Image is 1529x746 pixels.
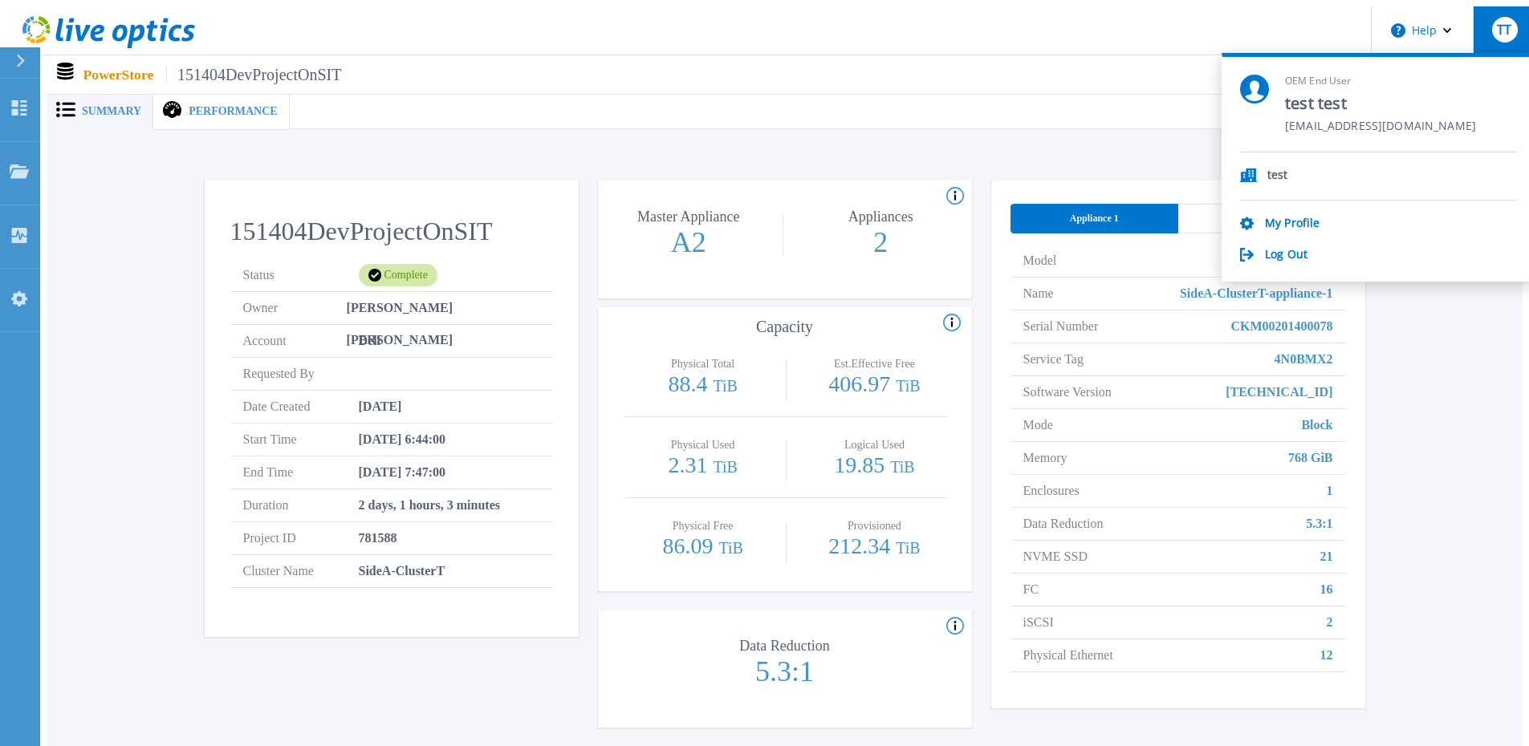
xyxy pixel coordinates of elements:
span: Duration [243,489,359,521]
span: Software Version [1023,376,1112,408]
p: 86.09 [632,535,775,559]
span: 21 [1320,541,1333,573]
div: Complete [359,264,437,286]
span: TiB [890,458,914,476]
span: [TECHNICAL_ID] [1226,376,1332,408]
span: 1 [1327,475,1333,507]
p: Logical Used [807,440,942,451]
span: 12 [1320,639,1333,671]
span: 4N0BMX2 [1275,343,1333,375]
span: 151404DevProjectOnSIT [166,66,341,84]
span: Project ID [243,522,359,554]
span: TiB [713,458,737,476]
span: CKM00201400078 [1230,310,1332,343]
button: Help [1372,6,1472,55]
p: 19.85 [803,454,945,478]
p: PowerStore [83,66,342,84]
p: 5.3:1 [695,657,875,686]
span: [EMAIL_ADDRESS][DOMAIN_NAME] [1285,120,1476,135]
span: [DATE] 6:44:00 [359,424,446,456]
h2: 151404DevProjectOnSIT [230,217,553,246]
span: Performance [189,106,277,117]
p: Physical Free [635,521,771,532]
span: Requested By [243,358,359,390]
span: Enclosures [1023,475,1080,507]
p: 88.4 [632,373,775,397]
span: Appliance 1 [1070,212,1119,225]
p: A2 [599,228,779,257]
span: SideA-ClusterT [359,555,445,587]
span: Owner [243,292,347,324]
span: Account [243,325,359,357]
p: 2.31 [632,454,775,478]
p: Physical Used [635,440,771,451]
span: Serial Number [1023,310,1099,343]
div: , [6,6,1523,705]
p: Data Reduction [698,639,870,653]
span: 2 [1327,606,1333,639]
p: 212.34 [803,535,945,559]
span: iSCSI [1023,606,1054,639]
span: TiB [713,377,737,395]
span: Block [1301,409,1332,441]
span: Name [1023,278,1054,310]
p: Physical Total [635,359,771,370]
p: Provisioned [807,521,942,532]
span: Service Tag [1023,343,1084,375]
span: Model [1023,245,1057,277]
span: Cluster Name [243,555,359,587]
span: Mode [1023,409,1053,441]
span: [DATE] [359,391,402,423]
span: TiB [718,539,742,557]
span: Physical Ethernet [1023,639,1113,671]
span: test test [1285,93,1476,115]
span: 768 GiB [1288,442,1333,474]
p: test [1267,168,1288,184]
span: Date Created [243,391,359,423]
span: NVME SSD [1023,541,1088,573]
span: Memory [1023,442,1067,474]
span: Status [243,259,359,291]
p: 2 [791,228,971,257]
a: Log Out [1265,248,1307,263]
span: 781588 [359,522,397,554]
span: TiB [896,539,920,557]
a: My Profile [1265,217,1320,232]
span: TT [1497,23,1511,36]
span: 5.3:1 [1306,508,1332,540]
p: Master Appliance [603,209,775,224]
span: [PERSON_NAME] [PERSON_NAME] [347,292,540,324]
span: 16 [1320,574,1333,606]
p: Est.Effective Free [807,359,942,370]
span: TiB [896,377,920,395]
span: Dell [359,325,381,357]
p: Appliances [795,209,966,224]
span: SideA-ClusterT-appliance-1 [1180,278,1333,310]
span: End Time [243,456,359,489]
span: Start Time [243,424,359,456]
span: [DATE] 7:47:00 [359,456,446,489]
span: OEM End User [1285,75,1476,88]
span: Summary [82,106,141,117]
span: Data Reduction [1023,508,1104,540]
p: 406.97 [803,373,945,397]
span: FC [1023,574,1039,606]
span: 2 days, 1 hours, 3 minutes [359,489,500,521]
